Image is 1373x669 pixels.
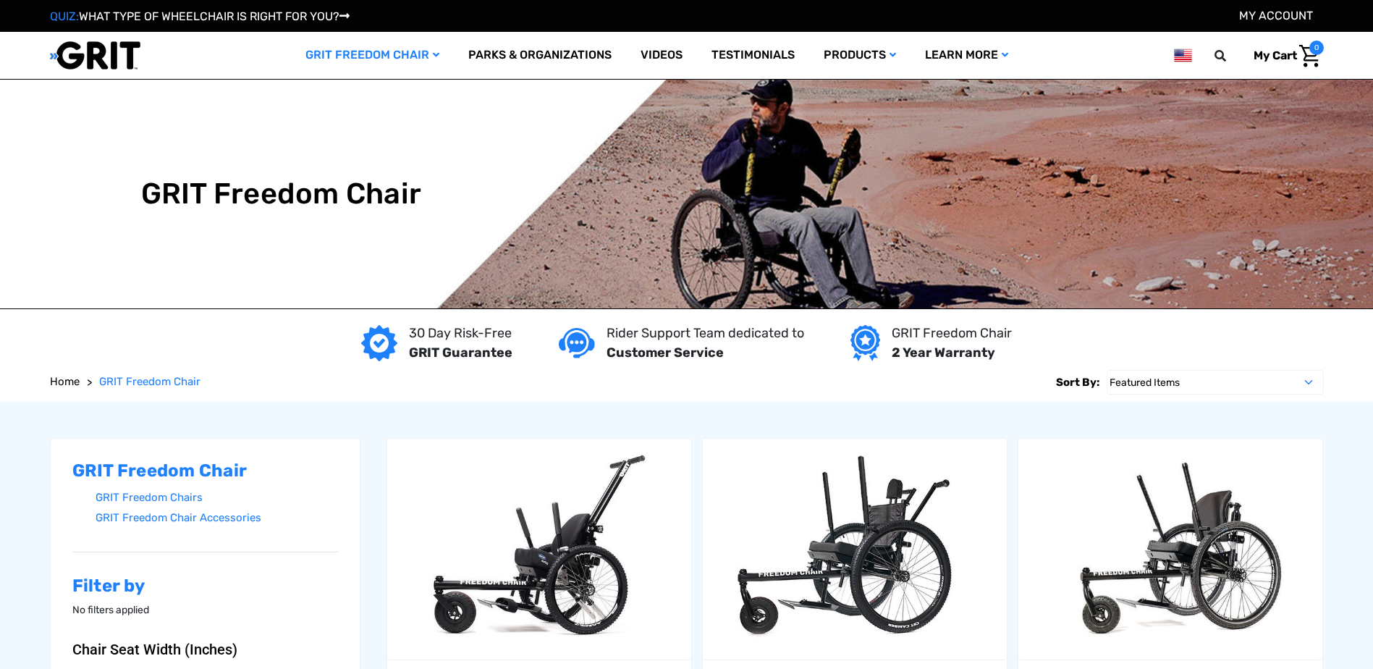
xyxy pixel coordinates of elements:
a: QUIZ:WHAT TYPE OF WHEELCHAIR IS RIGHT FOR YOU? [50,9,350,23]
a: Videos [626,32,697,79]
img: GRIT Junior: GRIT Freedom Chair all terrain wheelchair engineered specifically for kids [387,447,691,650]
a: Learn More [911,32,1023,79]
img: Customer service [559,328,595,358]
h2: Filter by [72,576,339,597]
a: Account [1239,9,1313,22]
span: My Cart [1254,49,1297,62]
img: us.png [1174,46,1191,64]
p: Rider Support Team dedicated to [607,324,804,343]
a: Products [809,32,911,79]
a: GRIT Freedom Chair: Pro,$5,495.00 [1018,439,1322,660]
a: GRIT Freedom Chairs [96,487,339,508]
img: GRIT Freedom Chair Pro: the Pro model shown including contoured Invacare Matrx seatback, Spinergy... [1018,447,1322,650]
strong: Customer Service [607,345,724,361]
a: GRIT Junior,$4,995.00 [387,439,691,660]
a: Parks & Organizations [454,32,626,79]
img: GRIT All-Terrain Wheelchair and Mobility Equipment [50,41,140,70]
a: GRIT Freedom Chair: Spartan,$3,995.00 [703,439,1007,660]
a: GRIT Freedom Chair [99,374,200,390]
img: Cart [1299,45,1320,67]
span: QUIZ: [50,9,79,23]
strong: 2 Year Warranty [892,345,995,361]
span: Chair Seat Width (Inches) [72,641,237,658]
button: Chair Seat Width (Inches) [72,641,339,658]
input: Search [1221,41,1243,71]
img: GRIT Freedom Chair: Spartan [703,447,1007,650]
span: Home [50,375,80,388]
img: Year warranty [850,325,880,361]
h1: GRIT Freedom Chair [141,177,422,211]
img: GRIT Guarantee [361,325,397,361]
span: 0 [1309,41,1324,55]
h2: GRIT Freedom Chair [72,460,339,481]
strong: GRIT Guarantee [409,345,512,361]
p: GRIT Freedom Chair [892,324,1012,343]
p: 30 Day Risk-Free [409,324,512,343]
a: GRIT Freedom Chair Accessories [96,508,339,529]
a: GRIT Freedom Chair [291,32,454,79]
p: No filters applied [72,602,339,618]
span: GRIT Freedom Chair [99,375,200,388]
a: Cart with 0 items [1243,41,1324,71]
a: Home [50,374,80,390]
label: Sort By: [1056,370,1099,395]
a: Testimonials [697,32,809,79]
